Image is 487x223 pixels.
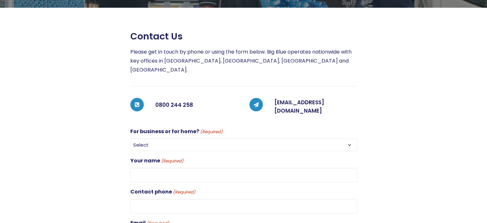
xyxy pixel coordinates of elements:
[155,99,238,111] h5: 0800 244 258
[130,127,223,136] label: For business or for home?
[130,47,357,74] p: Please get in touch by phone or using the form below. Big Blue operates nationwide with key offic...
[160,158,183,165] span: (Required)
[130,187,195,196] label: Contact phone
[130,156,183,165] label: Your name
[445,181,478,214] iframe: Chatbot
[130,31,183,42] span: Contact us
[274,99,324,115] a: [EMAIL_ADDRESS][DOMAIN_NAME]
[172,189,195,196] span: (Required)
[199,128,223,136] span: (Required)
